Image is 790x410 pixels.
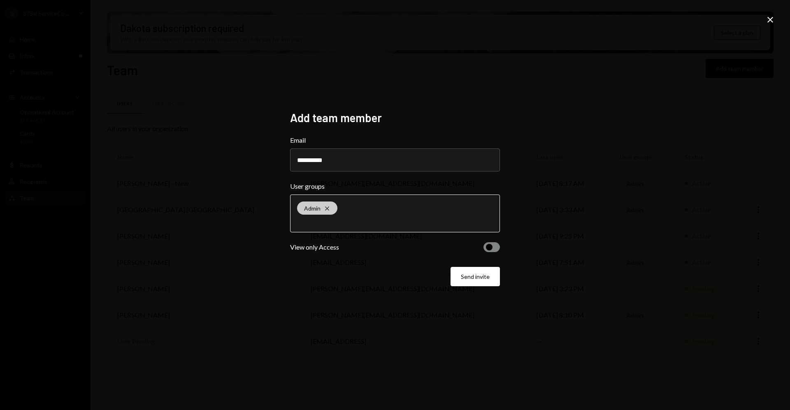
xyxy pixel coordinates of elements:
button: Send invite [451,267,500,286]
label: User groups [290,181,500,191]
h2: Add team member [290,110,500,126]
div: View only Access [290,242,339,252]
label: Email [290,135,500,145]
div: Admin [297,202,337,215]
